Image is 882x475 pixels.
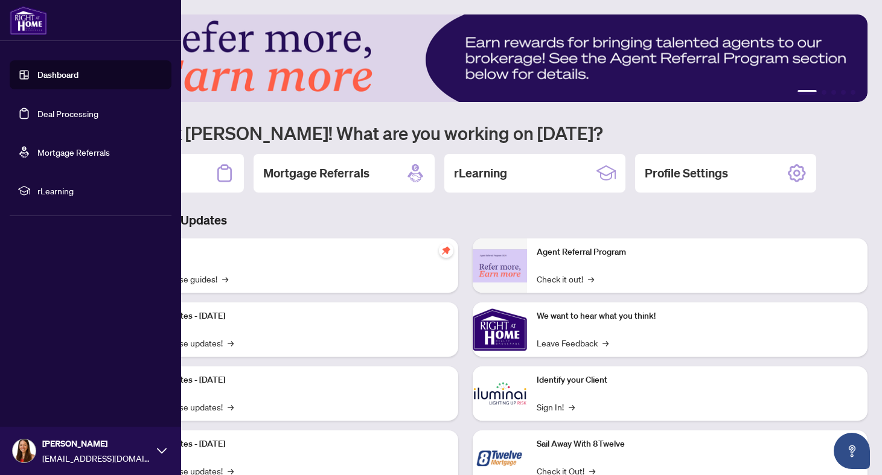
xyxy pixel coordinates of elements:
[473,249,527,282] img: Agent Referral Program
[797,90,817,95] button: 1
[228,336,234,349] span: →
[127,374,449,387] p: Platform Updates - [DATE]
[127,438,449,451] p: Platform Updates - [DATE]
[127,246,449,259] p: Self-Help
[834,433,870,469] button: Open asap
[537,438,858,451] p: Sail Away With 8Twelve
[841,90,846,95] button: 4
[602,336,609,349] span: →
[473,366,527,421] img: Identify your Client
[569,400,575,413] span: →
[63,121,868,144] h1: Welcome back [PERSON_NAME]! What are you working on [DATE]?
[42,451,151,465] span: [EMAIL_ADDRESS][DOMAIN_NAME]
[63,14,868,102] img: Slide 0
[37,184,163,197] span: rLearning
[37,69,78,80] a: Dashboard
[537,246,858,259] p: Agent Referral Program
[42,437,151,450] span: [PERSON_NAME]
[222,272,228,285] span: →
[537,272,594,285] a: Check it out!→
[263,165,369,182] h2: Mortgage Referrals
[851,90,855,95] button: 5
[588,272,594,285] span: →
[439,243,453,258] span: pushpin
[37,147,110,158] a: Mortgage Referrals
[537,400,575,413] a: Sign In!→
[10,6,47,35] img: logo
[228,400,234,413] span: →
[454,165,507,182] h2: rLearning
[13,439,36,462] img: Profile Icon
[645,165,728,182] h2: Profile Settings
[37,108,98,119] a: Deal Processing
[473,302,527,357] img: We want to hear what you think!
[537,310,858,323] p: We want to hear what you think!
[831,90,836,95] button: 3
[537,336,609,349] a: Leave Feedback→
[63,212,868,229] h3: Brokerage & Industry Updates
[127,310,449,323] p: Platform Updates - [DATE]
[537,374,858,387] p: Identify your Client
[822,90,826,95] button: 2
